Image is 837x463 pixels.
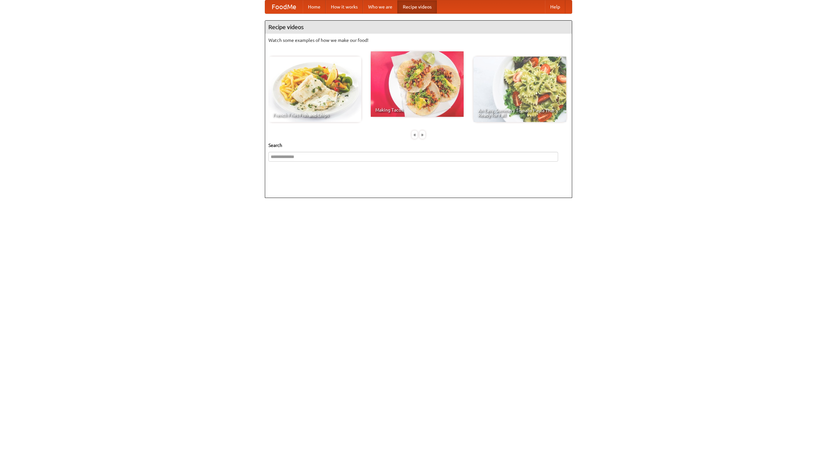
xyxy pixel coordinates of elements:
[273,113,357,117] span: French Fries Fish and Chips
[412,131,418,139] div: «
[371,51,464,117] a: Making Tacos
[545,0,565,13] a: Help
[265,0,303,13] a: FoodMe
[268,57,361,122] a: French Fries Fish and Chips
[473,57,566,122] a: An Easy, Summery Tomato Pasta That's Ready for Fall
[478,108,562,117] span: An Easy, Summery Tomato Pasta That's Ready for Fall
[398,0,437,13] a: Recipe videos
[268,142,569,149] h5: Search
[268,37,569,44] p: Watch some examples of how we make our food!
[326,0,363,13] a: How it works
[419,131,425,139] div: »
[265,21,572,34] h4: Recipe videos
[303,0,326,13] a: Home
[375,108,459,112] span: Making Tacos
[363,0,398,13] a: Who we are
